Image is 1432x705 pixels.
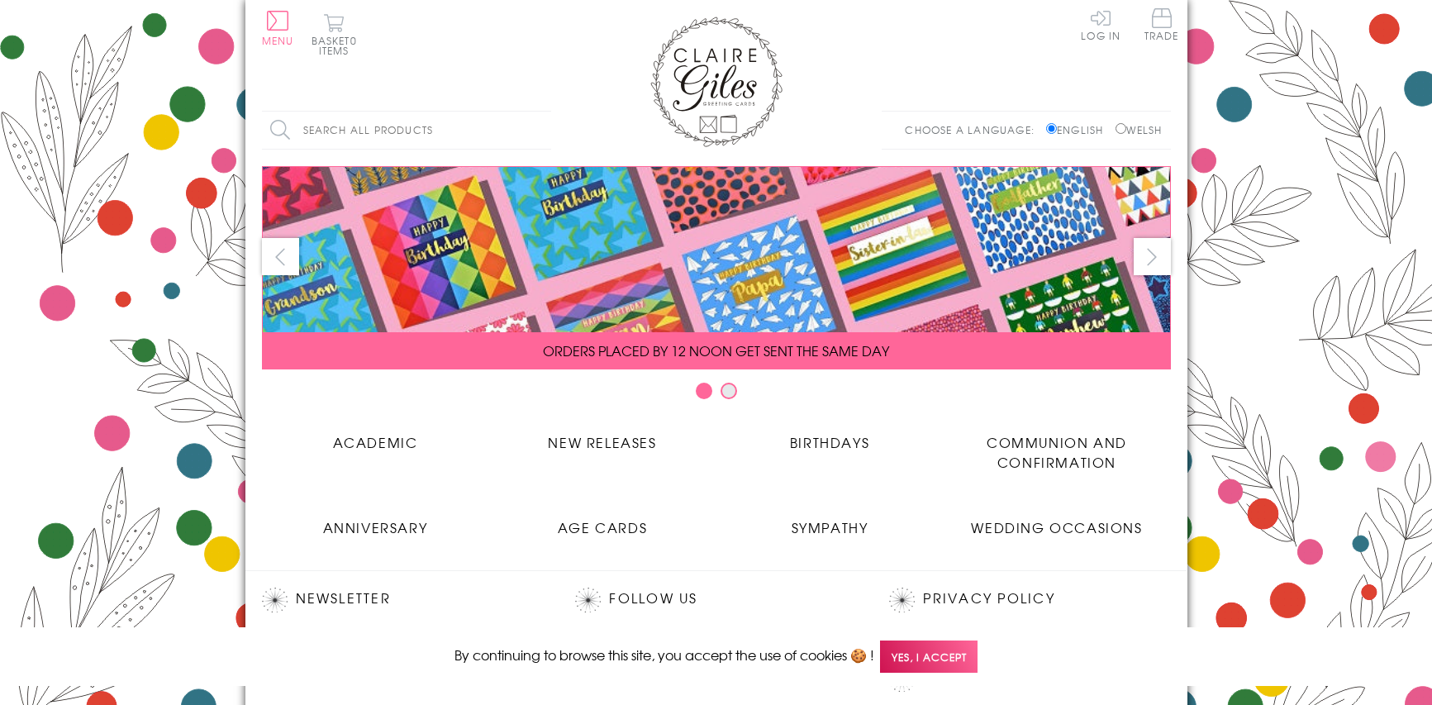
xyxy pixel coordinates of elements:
input: Search [535,112,551,149]
button: prev [262,238,299,275]
p: Sign up for our newsletter to receive the latest product launches, news and offers directly to yo... [262,623,543,683]
button: Basket0 items [312,13,357,55]
a: Academic [262,420,489,452]
h2: Newsletter [262,588,543,612]
span: Anniversary [323,517,428,537]
a: Sympathy [716,505,944,537]
span: Menu [262,33,294,48]
a: Birthdays [716,420,944,452]
span: Trade [1144,8,1179,40]
span: Yes, I accept [880,641,978,673]
span: Communion and Confirmation [987,432,1127,472]
span: Wedding Occasions [971,517,1142,537]
span: New Releases [548,432,656,452]
img: Claire Giles Greetings Cards [650,17,783,147]
a: Log In [1081,8,1120,40]
span: Academic [333,432,418,452]
span: ORDERS PLACED BY 12 NOON GET SENT THE SAME DAY [543,341,889,360]
button: Carousel Page 1 (Current Slide) [696,383,712,399]
a: Age Cards [489,505,716,537]
button: next [1134,238,1171,275]
div: Carousel Pagination [262,382,1171,407]
p: Choose a language: [905,122,1043,137]
button: Carousel Page 2 [721,383,737,399]
span: Age Cards [558,517,647,537]
a: Trade [1144,8,1179,44]
span: 0 items [319,33,357,58]
a: Anniversary [262,505,489,537]
span: Sympathy [792,517,868,537]
a: Privacy Policy [923,588,1054,610]
a: Wedding Occasions [944,505,1171,537]
a: New Releases [489,420,716,452]
button: Menu [262,11,294,45]
label: English [1046,122,1111,137]
input: English [1046,123,1057,134]
input: Search all products [262,112,551,149]
a: Communion and Confirmation [944,420,1171,472]
span: Birthdays [790,432,869,452]
p: Join us on our social networking profiles for up to the minute news and product releases the mome... [575,623,856,683]
a: Blog [923,667,967,689]
h2: Follow Us [575,588,856,612]
input: Welsh [1116,123,1126,134]
label: Welsh [1116,122,1163,137]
